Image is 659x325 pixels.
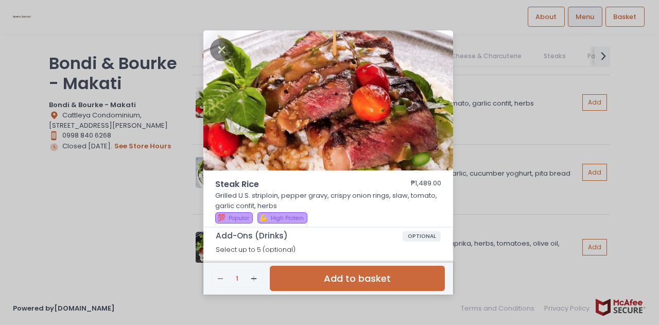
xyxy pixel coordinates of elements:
[411,178,441,191] div: ₱1,489.00
[215,178,385,191] span: Steak Rice
[229,214,249,222] span: Popular
[403,231,441,242] span: OPTIONAL
[216,231,403,241] span: Add-Ons (Drinks)
[215,191,442,211] p: Grilled U.S. striploin, pepper gravy, crispy onion rings, slaw, tomato, garlic confit, herbs
[216,245,296,254] span: Select up to 5 (optional)
[210,44,234,54] button: Close
[271,214,304,222] span: High Protein
[259,213,268,223] span: 💪
[270,266,445,291] button: Add to basket
[203,30,453,170] img: Steak Rice
[217,213,226,223] span: 💯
